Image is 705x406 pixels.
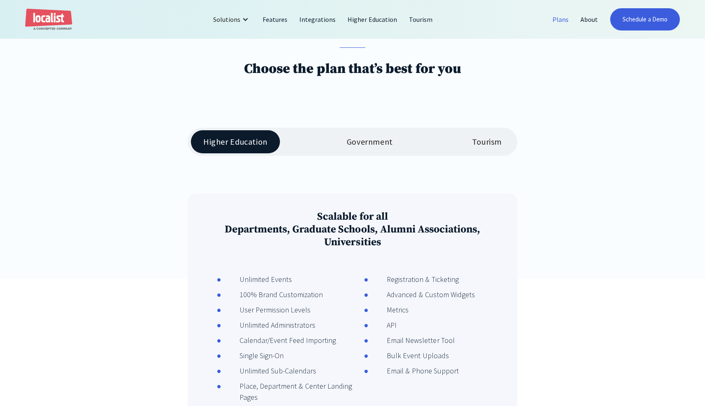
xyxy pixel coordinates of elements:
[368,365,459,376] div: Email & Phone Support
[203,137,268,147] div: Higher Education
[213,14,240,24] div: Solutions
[472,137,502,147] div: Tourism
[368,350,449,361] div: Bulk Event Uploads
[221,274,292,285] div: Unlimited Events
[368,274,459,285] div: Registration & Ticketing
[294,9,342,29] a: Integrations
[547,9,575,29] a: Plans
[25,9,72,31] a: home
[403,9,439,29] a: Tourism
[221,289,323,300] div: 100% Brand Customization
[200,210,505,249] h3: Scalable for all Departments, Graduate Schools, Alumni Associations, Universities
[368,304,409,315] div: Metrics
[221,380,357,403] div: Place, Department & Center Landing Pages
[342,9,403,29] a: Higher Education
[368,335,455,346] div: Email Newsletter Tool
[257,9,294,29] a: Features
[221,350,284,361] div: Single Sign-On
[368,289,475,300] div: Advanced & Custom Widgets
[221,365,317,376] div: Unlimited Sub-Calendars
[575,9,604,29] a: About
[221,319,316,331] div: Unlimited Administrators
[207,9,257,29] div: Solutions
[221,304,311,315] div: User Permission Levels
[610,8,680,31] a: Schedule a Demo
[244,61,461,77] h1: Choose the plan that’s best for you
[347,137,393,147] div: Government
[221,335,336,346] div: Calendar/Event Feed Importing
[368,319,397,331] div: API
